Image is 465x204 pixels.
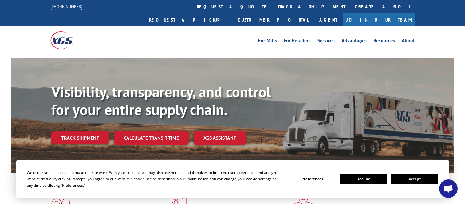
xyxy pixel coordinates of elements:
a: For Mills [258,38,277,45]
a: Services [317,38,335,45]
a: [PHONE_NUMBER] [50,3,82,10]
a: Calculate transit time [114,131,189,145]
a: For Retailers [284,38,311,45]
button: Decline [340,174,387,184]
span: Preferences [62,183,83,188]
div: Cookie Consent Prompt [16,160,449,198]
span: Cookie Policy [185,176,208,182]
button: Accept [391,174,438,184]
div: We use essential cookies to make our site work. With your consent, we may also use non-essential ... [27,169,281,189]
a: XGS ASSISTANT [194,131,246,145]
button: Preferences [289,174,336,184]
b: Visibility, transparency, and control for your entire supply chain. [51,82,271,119]
a: Request a pickup [144,13,233,26]
div: Open chat [439,179,458,198]
a: Agent [313,13,343,26]
a: Customer Portal [233,13,313,26]
a: Join Our Team [343,13,415,26]
a: Resources [373,38,395,45]
a: Advantages [341,38,367,45]
a: About [402,38,415,45]
a: Track shipment [51,131,109,144]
